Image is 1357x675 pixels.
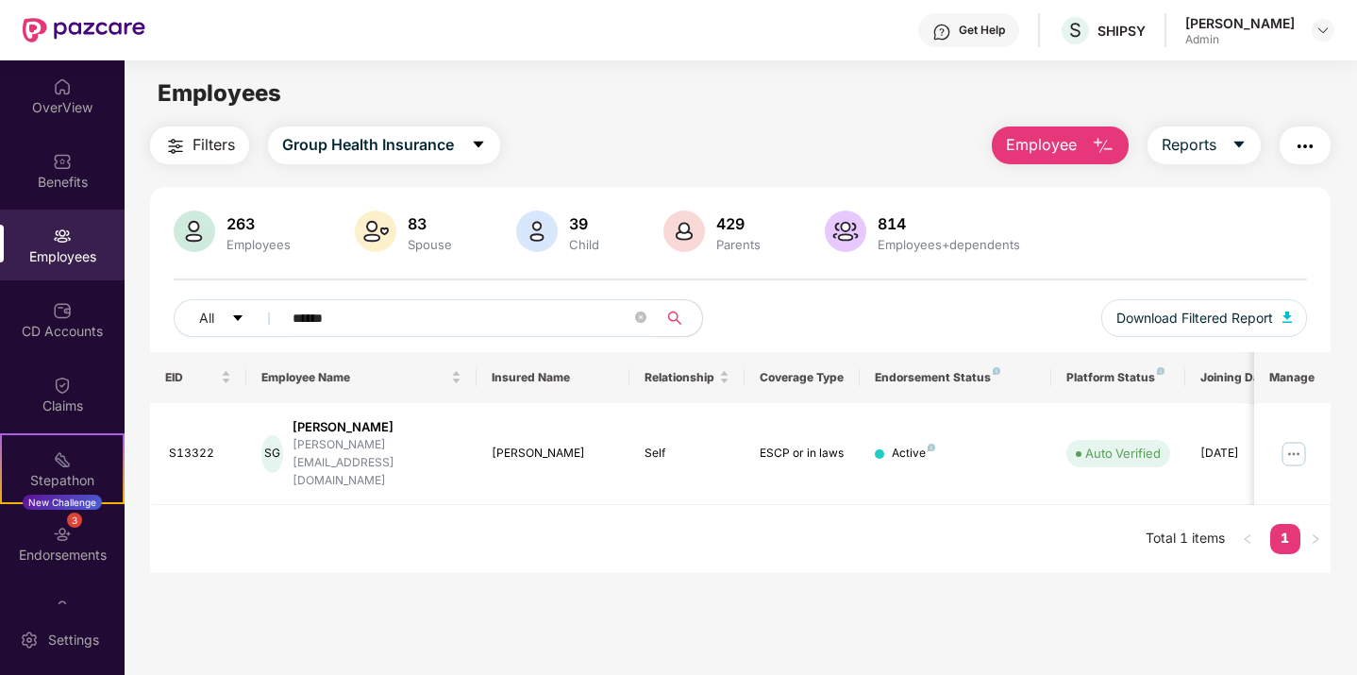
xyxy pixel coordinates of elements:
img: svg+xml;base64,PHN2ZyBpZD0iSGVscC0zMngzMiIgeG1sbnM9Imh0dHA6Ly93d3cudzMub3JnLzIwMDAvc3ZnIiB3aWR0aD... [932,23,951,42]
li: 1 [1270,524,1300,554]
th: Manage [1254,352,1331,403]
div: 429 [712,214,764,233]
div: 263 [223,214,294,233]
img: svg+xml;base64,PHN2ZyB4bWxucz0iaHR0cDovL3d3dy53My5vcmcvMjAwMC9zdmciIHhtbG5zOnhsaW5rPSJodHRwOi8vd3... [825,211,866,252]
div: SHIPSY [1097,22,1146,40]
button: right [1300,524,1331,554]
span: left [1242,533,1253,545]
div: Employees [223,237,294,252]
div: 3 [67,513,82,528]
img: svg+xml;base64,PHN2ZyB4bWxucz0iaHR0cDovL3d3dy53My5vcmcvMjAwMC9zdmciIHhtbG5zOnhsaW5rPSJodHRwOi8vd3... [516,211,558,252]
img: svg+xml;base64,PHN2ZyB4bWxucz0iaHR0cDovL3d3dy53My5vcmcvMjAwMC9zdmciIHdpZHRoPSIyNCIgaGVpZ2h0PSIyNC... [164,135,187,158]
span: Relationship [645,370,715,385]
div: Stepathon [2,471,123,490]
span: Employees [158,79,281,107]
img: svg+xml;base64,PHN2ZyB4bWxucz0iaHR0cDovL3d3dy53My5vcmcvMjAwMC9zdmciIHdpZHRoPSI4IiBoZWlnaHQ9IjgiIH... [993,367,1000,375]
div: 814 [874,214,1024,233]
li: Next Page [1300,524,1331,554]
img: svg+xml;base64,PHN2ZyBpZD0iQ0RfQWNjb3VudHMiIGRhdGEtbmFtZT0iQ0QgQWNjb3VudHMiIHhtbG5zPSJodHRwOi8vd3... [53,301,72,320]
img: svg+xml;base64,PHN2ZyB4bWxucz0iaHR0cDovL3d3dy53My5vcmcvMjAwMC9zdmciIHdpZHRoPSI4IiBoZWlnaHQ9IjgiIH... [928,444,935,451]
span: Reports [1162,133,1216,157]
li: Previous Page [1232,524,1263,554]
img: svg+xml;base64,PHN2ZyBpZD0iRW5kb3JzZW1lbnRzIiB4bWxucz0iaHR0cDovL3d3dy53My5vcmcvMjAwMC9zdmciIHdpZH... [53,525,72,544]
div: ESCP or in laws [760,445,845,463]
div: Get Help [959,23,1005,38]
th: Coverage Type [745,352,860,403]
div: Active [892,445,935,463]
span: caret-down [231,312,244,327]
img: svg+xml;base64,PHN2ZyB4bWxucz0iaHR0cDovL3d3dy53My5vcmcvMjAwMC9zdmciIHdpZHRoPSIyMSIgaGVpZ2h0PSIyMC... [53,450,72,469]
div: Admin [1185,32,1295,47]
span: right [1310,533,1321,545]
th: Employee Name [246,352,477,403]
div: New Challenge [23,495,102,510]
button: left [1232,524,1263,554]
button: search [656,299,703,337]
div: Spouse [404,237,456,252]
img: svg+xml;base64,PHN2ZyB4bWxucz0iaHR0cDovL3d3dy53My5vcmcvMjAwMC9zdmciIHhtbG5zOnhsaW5rPSJodHRwOi8vd3... [663,211,705,252]
span: All [199,308,214,329]
img: svg+xml;base64,PHN2ZyB4bWxucz0iaHR0cDovL3d3dy53My5vcmcvMjAwMC9zdmciIHhtbG5zOnhsaW5rPSJodHRwOi8vd3... [1282,312,1292,323]
img: svg+xml;base64,PHN2ZyB4bWxucz0iaHR0cDovL3d3dy53My5vcmcvMjAwMC9zdmciIHdpZHRoPSI4IiBoZWlnaHQ9IjgiIH... [1157,367,1164,375]
div: S13322 [169,445,231,463]
div: [DATE] [1200,445,1285,463]
button: Download Filtered Report [1101,299,1307,337]
div: SG [261,435,283,473]
img: svg+xml;base64,PHN2ZyB4bWxucz0iaHR0cDovL3d3dy53My5vcmcvMjAwMC9zdmciIHdpZHRoPSIyNCIgaGVpZ2h0PSIyNC... [1294,135,1316,158]
th: Joining Date [1185,352,1300,403]
span: Employee [1006,133,1077,157]
a: 1 [1270,524,1300,552]
img: svg+xml;base64,PHN2ZyBpZD0iQmVuZWZpdHMiIHhtbG5zPSJodHRwOi8vd3d3LnczLm9yZy8yMDAwL3N2ZyIgd2lkdGg9Ij... [53,152,72,171]
li: Total 1 items [1146,524,1225,554]
button: Employee [992,127,1129,164]
div: Settings [42,631,105,650]
span: close-circle [635,310,646,328]
button: Reportscaret-down [1148,127,1261,164]
span: S [1069,19,1081,42]
img: svg+xml;base64,PHN2ZyB4bWxucz0iaHR0cDovL3d3dy53My5vcmcvMjAwMC9zdmciIHhtbG5zOnhsaW5rPSJodHRwOi8vd3... [174,211,215,252]
img: svg+xml;base64,PHN2ZyB4bWxucz0iaHR0cDovL3d3dy53My5vcmcvMjAwMC9zdmciIHhtbG5zOnhsaW5rPSJodHRwOi8vd3... [1092,135,1114,158]
span: caret-down [1231,137,1247,154]
img: svg+xml;base64,PHN2ZyBpZD0iRHJvcGRvd24tMzJ4MzIiIHhtbG5zPSJodHRwOi8vd3d3LnczLm9yZy8yMDAwL3N2ZyIgd2... [1315,23,1331,38]
img: svg+xml;base64,PHN2ZyBpZD0iU2V0dGluZy0yMHgyMCIgeG1sbnM9Imh0dHA6Ly93d3cudzMub3JnLzIwMDAvc3ZnIiB3aW... [20,631,39,650]
th: EID [150,352,246,403]
button: Filters [150,127,249,164]
th: Relationship [629,352,745,403]
span: Employee Name [261,370,447,385]
img: manageButton [1279,439,1309,469]
span: Download Filtered Report [1116,308,1273,329]
img: svg+xml;base64,PHN2ZyBpZD0iTXlfT3JkZXJzIiBkYXRhLW5hbWU9Ik15IE9yZGVycyIgeG1sbnM9Imh0dHA6Ly93d3cudz... [53,599,72,618]
span: caret-down [471,137,486,154]
div: Platform Status [1066,370,1170,385]
div: Child [565,237,603,252]
div: [PERSON_NAME] [492,445,615,463]
span: search [656,311,693,326]
th: Insured Name [477,352,630,403]
span: Group Health Insurance [282,133,454,157]
div: 39 [565,214,603,233]
span: close-circle [635,312,646,323]
div: Self [645,445,729,463]
div: [PERSON_NAME] [293,418,461,436]
div: Employees+dependents [874,237,1024,252]
img: svg+xml;base64,PHN2ZyB4bWxucz0iaHR0cDovL3d3dy53My5vcmcvMjAwMC9zdmciIHhtbG5zOnhsaW5rPSJodHRwOi8vd3... [355,211,396,252]
img: New Pazcare Logo [23,18,145,42]
img: svg+xml;base64,PHN2ZyBpZD0iQ2xhaW0iIHhtbG5zPSJodHRwOi8vd3d3LnczLm9yZy8yMDAwL3N2ZyIgd2lkdGg9IjIwIi... [53,376,72,395]
span: EID [165,370,217,385]
img: svg+xml;base64,PHN2ZyBpZD0iSG9tZSIgeG1sbnM9Imh0dHA6Ly93d3cudzMub3JnLzIwMDAvc3ZnIiB3aWR0aD0iMjAiIG... [53,77,72,96]
span: Filters [193,133,235,157]
div: Endorsement Status [875,370,1036,385]
div: [PERSON_NAME][EMAIL_ADDRESS][DOMAIN_NAME] [293,436,461,490]
div: Auto Verified [1085,444,1161,463]
button: Allcaret-down [174,299,289,337]
button: Group Health Insurancecaret-down [268,127,500,164]
img: svg+xml;base64,PHN2ZyBpZD0iRW1wbG95ZWVzIiB4bWxucz0iaHR0cDovL3d3dy53My5vcmcvMjAwMC9zdmciIHdpZHRoPS... [53,227,72,245]
div: Parents [712,237,764,252]
div: 83 [404,214,456,233]
div: [PERSON_NAME] [1185,14,1295,32]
